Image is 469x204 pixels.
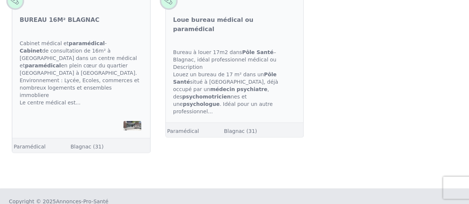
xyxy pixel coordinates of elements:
[167,128,199,134] a: Paramédical
[69,40,105,46] strong: paramédical
[20,47,42,53] strong: Cabinet
[12,32,150,113] div: Cabinet médical et - de consultation de 16m² à [GEOGRAPHIC_DATA] dans un centre médical et en ple...
[70,143,103,149] a: Blagnac (31)
[14,143,46,149] a: Paramédical
[173,71,277,84] strong: Pôle Santé
[210,86,235,92] strong: médecin
[173,16,296,33] a: Loue bureau médical ou paramédical
[20,16,99,24] a: BUREAU 16M² BLAGNAC
[242,49,274,55] strong: Pôle Santé
[123,121,141,131] img: BUREAU 16M² BLAGNAC
[183,101,219,107] strong: psychologue
[25,62,61,68] strong: paramédical
[166,41,304,122] div: Bureau à louer 17m2 dans – Blagnac, idéal professionnel médical ou Description Louez un bureau de...
[224,128,257,134] a: Blagnac (31)
[182,93,231,99] strong: psychomotricien
[237,86,267,92] strong: psychiatre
